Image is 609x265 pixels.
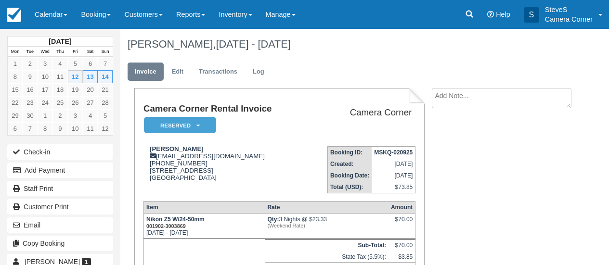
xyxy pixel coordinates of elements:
[83,109,98,122] a: 4
[38,83,52,96] a: 17
[68,70,83,83] a: 12
[23,122,38,135] a: 7
[143,145,305,193] div: [EMAIL_ADDRESS][DOMAIN_NAME] [PHONE_NUMBER] [STREET_ADDRESS] [GEOGRAPHIC_DATA]
[374,149,413,156] strong: MSKQ-020925
[38,47,52,57] th: Wed
[8,57,23,70] a: 1
[7,236,113,251] button: Copy Booking
[146,223,186,229] small: 001902-3003869
[38,70,52,83] a: 10
[487,11,494,18] i: Help
[98,70,113,83] a: 14
[267,223,386,228] em: (Weekend Rate)
[98,83,113,96] a: 21
[98,57,113,70] a: 7
[83,70,98,83] a: 13
[68,57,83,70] a: 5
[83,122,98,135] a: 11
[38,122,52,135] a: 8
[83,47,98,57] th: Sat
[389,202,415,214] th: Amount
[8,70,23,83] a: 8
[68,109,83,122] a: 3
[146,216,205,229] strong: Nikon Z5 W/24-50mm
[143,116,213,134] a: Reserved
[98,122,113,135] a: 12
[128,38,570,50] h1: [PERSON_NAME],
[143,202,265,214] th: Item
[372,170,415,181] td: [DATE]
[545,14,593,24] p: Camera Corner
[246,63,272,81] a: Log
[52,83,67,96] a: 18
[7,181,113,196] a: Staff Print
[83,83,98,96] a: 20
[23,70,38,83] a: 9
[150,145,204,152] strong: [PERSON_NAME]
[496,11,510,18] span: Help
[98,47,113,57] th: Sun
[372,181,415,193] td: $73.85
[23,96,38,109] a: 23
[83,57,98,70] a: 6
[389,240,415,252] td: $70.00
[372,158,415,170] td: [DATE]
[38,57,52,70] a: 3
[68,96,83,109] a: 26
[391,216,413,230] div: $70.00
[38,96,52,109] a: 24
[8,47,23,57] th: Mon
[265,202,389,214] th: Rate
[8,109,23,122] a: 29
[7,199,113,215] a: Customer Print
[267,216,279,223] strong: Qty
[23,83,38,96] a: 16
[52,70,67,83] a: 11
[8,83,23,96] a: 15
[216,38,290,50] span: [DATE] - [DATE]
[38,109,52,122] a: 1
[7,163,113,178] button: Add Payment
[68,122,83,135] a: 10
[52,57,67,70] a: 4
[524,7,539,23] div: S
[265,240,389,252] th: Sub-Total:
[68,83,83,96] a: 19
[52,122,67,135] a: 9
[128,63,164,81] a: Invoice
[23,109,38,122] a: 30
[49,38,71,45] strong: [DATE]
[98,109,113,122] a: 5
[144,117,216,134] em: Reserved
[327,147,372,159] th: Booking ID:
[143,214,265,239] td: [DATE] - [DATE]
[52,96,67,109] a: 25
[309,108,412,118] h2: Camera Corner
[23,57,38,70] a: 2
[143,104,305,114] h1: Camera Corner Rental Invoice
[8,96,23,109] a: 22
[327,158,372,170] th: Created:
[68,47,83,57] th: Fri
[8,122,23,135] a: 6
[7,8,21,22] img: checkfront-main-nav-mini-logo.png
[192,63,245,81] a: Transactions
[545,5,593,14] p: SteveS
[265,214,389,239] td: 3 Nights @ $23.33
[83,96,98,109] a: 27
[52,47,67,57] th: Thu
[98,96,113,109] a: 28
[52,109,67,122] a: 2
[389,251,415,263] td: $3.85
[327,170,372,181] th: Booking Date:
[265,251,389,263] td: State Tax (5.5%):
[23,47,38,57] th: Tue
[7,144,113,160] button: Check-in
[7,217,113,233] button: Email
[165,63,191,81] a: Edit
[327,181,372,193] th: Total (USD):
